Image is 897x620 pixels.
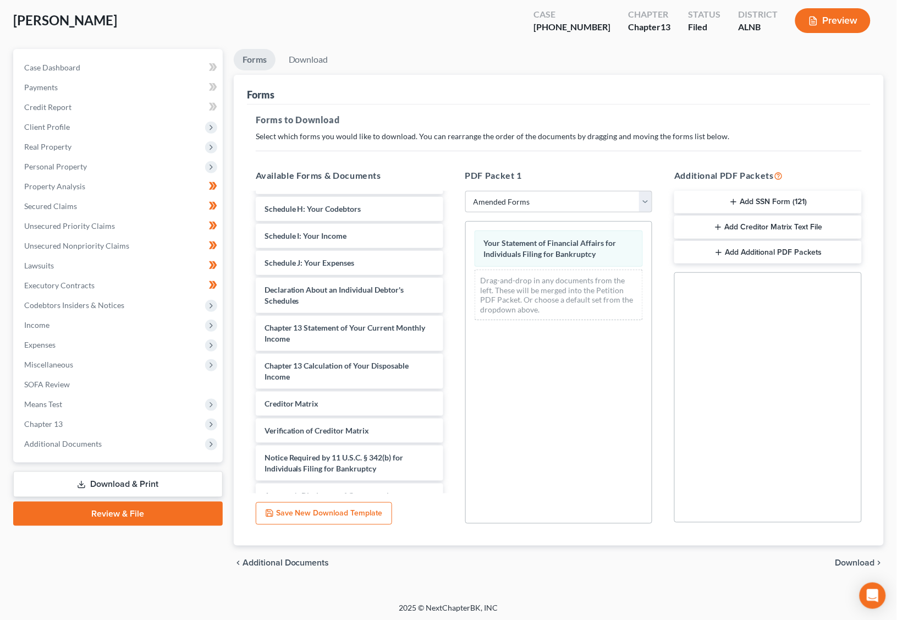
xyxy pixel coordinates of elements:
[484,238,617,259] span: Your Statement of Financial Affairs for Individuals Filing for Bankruptcy
[24,300,124,310] span: Codebtors Insiders & Notices
[265,204,361,213] span: Schedule H: Your Codebtors
[15,276,223,295] a: Executory Contracts
[24,399,62,409] span: Means Test
[24,201,77,211] span: Secured Claims
[234,559,243,568] i: chevron_left
[24,320,49,330] span: Income
[15,256,223,276] a: Lawsuits
[875,559,884,568] i: chevron_right
[628,21,670,34] div: Chapter
[860,583,886,609] div: Open Intercom Messenger
[24,360,73,369] span: Miscellaneous
[628,8,670,21] div: Chapter
[265,258,355,267] span: Schedule J: Your Expenses
[674,191,862,214] button: Add SSN Form (121)
[265,426,370,435] span: Verification of Creditor Matrix
[247,88,274,101] div: Forms
[265,231,347,240] span: Schedule I: Your Income
[13,12,117,28] span: [PERSON_NAME]
[243,559,329,568] span: Additional Documents
[24,221,115,231] span: Unsecured Priority Claims
[795,8,871,33] button: Preview
[835,559,875,568] span: Download
[24,281,95,290] span: Executory Contracts
[24,83,58,92] span: Payments
[24,340,56,349] span: Expenses
[256,131,862,142] p: Select which forms you would like to download. You can rearrange the order of the documents by dr...
[24,419,63,429] span: Chapter 13
[256,502,392,525] button: Save New Download Template
[15,78,223,97] a: Payments
[24,182,85,191] span: Property Analysis
[24,102,71,112] span: Credit Report
[674,216,862,239] button: Add Creditor Matrix Text File
[674,169,862,182] h5: Additional PDF Packets
[234,559,329,568] a: chevron_left Additional Documents
[265,285,404,305] span: Declaration About an Individual Debtor's Schedules
[265,323,426,343] span: Chapter 13 Statement of Your Current Monthly Income
[24,261,54,270] span: Lawsuits
[24,241,129,250] span: Unsecured Nonpriority Claims
[674,241,862,264] button: Add Additional PDF Packets
[265,361,409,381] span: Chapter 13 Calculation of Your Disposable Income
[15,236,223,256] a: Unsecured Nonpriority Claims
[234,49,276,70] a: Forms
[15,196,223,216] a: Secured Claims
[738,8,778,21] div: District
[24,162,87,171] span: Personal Property
[835,559,884,568] button: Download chevron_right
[265,491,398,500] span: Attorney's Disclosure of Compensation
[24,122,70,131] span: Client Profile
[661,21,670,32] span: 13
[688,21,720,34] div: Filed
[13,471,223,497] a: Download & Print
[24,380,70,389] span: SOFA Review
[533,8,610,21] div: Case
[13,502,223,526] a: Review & File
[265,399,319,408] span: Creditor Matrix
[24,142,71,151] span: Real Property
[24,439,102,448] span: Additional Documents
[265,453,404,473] span: Notice Required by 11 U.S.C. § 342(b) for Individuals Filing for Bankruptcy
[15,216,223,236] a: Unsecured Priority Claims
[15,375,223,394] a: SOFA Review
[280,49,337,70] a: Download
[688,8,720,21] div: Status
[465,169,653,182] h5: PDF Packet 1
[533,21,610,34] div: [PHONE_NUMBER]
[15,58,223,78] a: Case Dashboard
[15,177,223,196] a: Property Analysis
[475,270,643,320] div: Drag-and-drop in any documents from the left. These will be merged into the Petition PDF Packet. ...
[15,97,223,117] a: Credit Report
[256,169,443,182] h5: Available Forms & Documents
[738,21,778,34] div: ALNB
[256,113,862,127] h5: Forms to Download
[24,63,80,72] span: Case Dashboard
